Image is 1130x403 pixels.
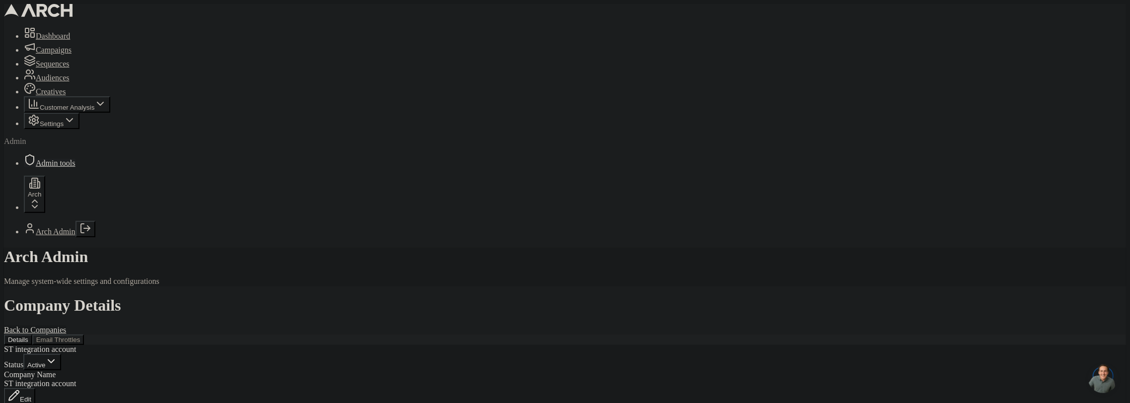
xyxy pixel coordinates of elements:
[36,159,75,167] span: Admin tools
[40,104,94,111] span: Customer Analysis
[4,379,76,388] span: ST integration account
[4,335,32,345] button: Details
[24,96,110,113] button: Customer Analysis
[36,60,70,68] span: Sequences
[24,176,45,213] button: Arch
[36,46,72,54] span: Campaigns
[24,46,72,54] a: Campaigns
[32,335,84,345] button: Email Throttles
[36,227,75,236] a: Arch Admin
[24,113,79,129] button: Settings
[1088,363,1118,393] a: Open chat
[24,32,70,40] a: Dashboard
[4,137,1126,146] div: Admin
[4,370,56,379] label: Company Name
[4,345,1126,354] div: ST integration account
[24,73,70,82] a: Audiences
[40,120,64,128] span: Settings
[36,32,70,40] span: Dashboard
[20,396,31,403] span: Edit
[4,360,23,369] label: Status
[36,73,70,82] span: Audiences
[24,60,70,68] a: Sequences
[28,191,41,198] span: Arch
[24,159,75,167] a: Admin tools
[4,277,1126,286] div: Manage system-wide settings and configurations
[36,87,66,96] span: Creatives
[4,326,66,334] a: Back to Companies
[75,221,95,237] button: Log out
[4,248,1126,266] h1: Arch Admin
[24,87,66,96] a: Creatives
[4,296,1126,315] h1: Company Details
